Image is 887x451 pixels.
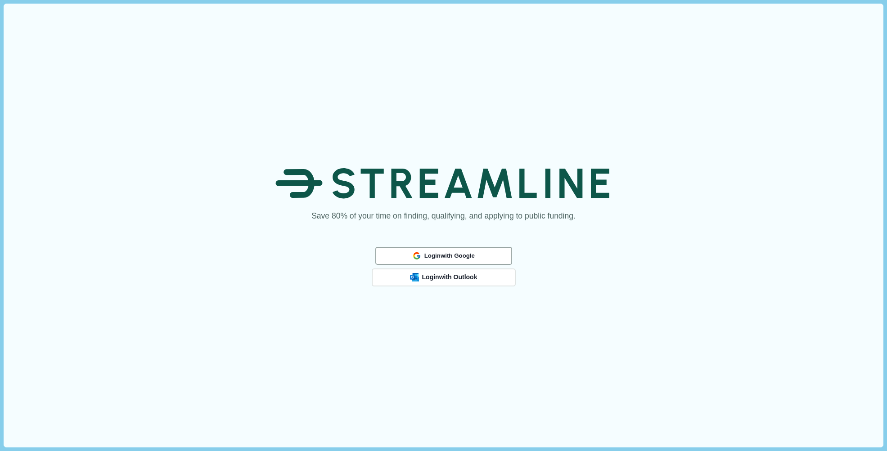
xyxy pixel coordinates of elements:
button: Outlook LogoLoginwith Outlook [372,268,516,286]
span: Login with Outlook [422,273,477,281]
h1: Save 80% of your time on finding, qualifying, and applying to public funding. [311,210,576,222]
span: Login with Google [424,252,474,259]
img: Outlook Logo [410,273,419,281]
img: Streamline Climate Logo [275,158,612,209]
button: Loginwith Google [375,247,512,264]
